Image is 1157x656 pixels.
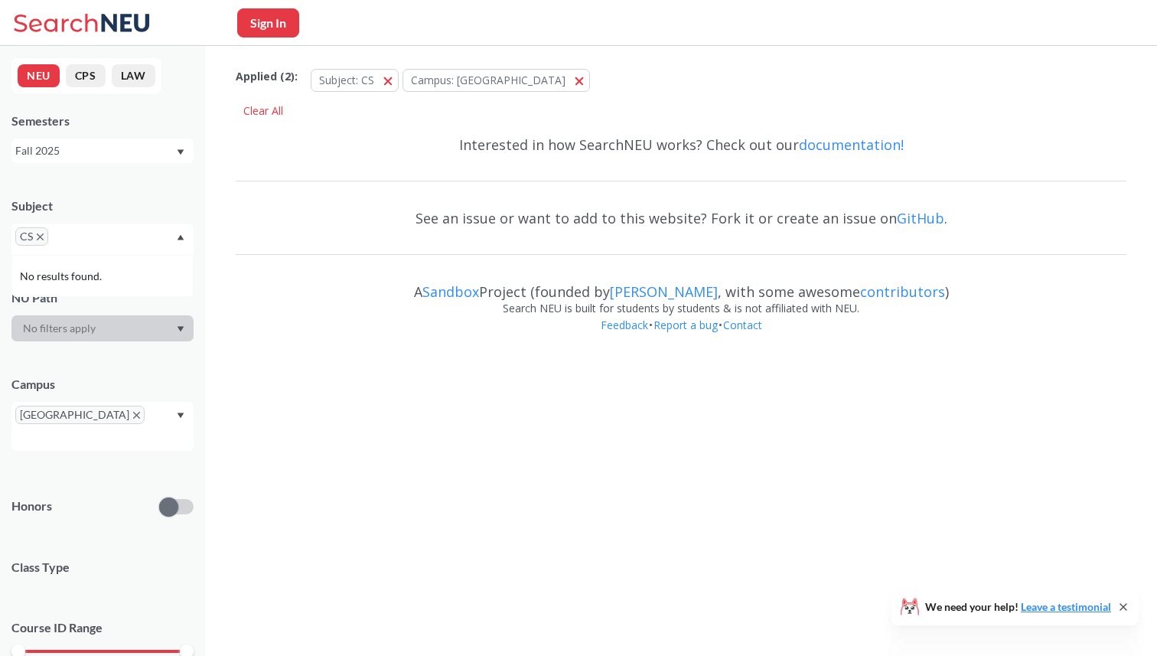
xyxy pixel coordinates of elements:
button: Campus: [GEOGRAPHIC_DATA] [403,69,590,92]
div: Fall 2025 [15,142,175,159]
a: Contact [722,318,763,332]
svg: X to remove pill [133,412,140,419]
div: Semesters [11,113,194,129]
div: Subject [11,197,194,214]
div: A Project (founded by , with some awesome ) [236,269,1126,300]
div: Clear All [236,100,291,122]
span: Applied ( 2 ): [236,68,298,85]
button: Sign In [237,8,299,38]
span: CSX to remove pill [15,227,48,246]
a: documentation! [799,135,904,154]
a: GitHub [897,209,944,227]
svg: X to remove pill [37,233,44,240]
div: NU Path [11,289,194,306]
p: Honors [11,498,52,515]
svg: Dropdown arrow [177,149,184,155]
a: Sandbox [422,282,479,301]
a: [PERSON_NAME] [610,282,718,301]
span: [GEOGRAPHIC_DATA]X to remove pill [15,406,145,424]
div: Fall 2025Dropdown arrow [11,139,194,163]
div: • • [236,317,1126,357]
div: Dropdown arrow [11,315,194,341]
div: CSX to remove pillDropdown arrowNo results found. [11,224,194,255]
div: [GEOGRAPHIC_DATA]X to remove pillDropdown arrow [11,402,194,451]
span: Subject: CS [319,73,374,87]
button: Subject: CS [311,69,399,92]
a: contributors [860,282,945,301]
span: Class Type [11,559,194,576]
svg: Dropdown arrow [177,413,184,419]
div: Campus [11,376,194,393]
span: Campus: [GEOGRAPHIC_DATA] [411,73,565,87]
div: See an issue or want to add to this website? Fork it or create an issue on . [236,196,1126,240]
div: Search NEU is built for students by students & is not affiliated with NEU. [236,300,1126,317]
button: LAW [112,64,155,87]
p: Course ID Range [11,619,194,637]
svg: Dropdown arrow [177,234,184,240]
span: No results found. [20,268,105,285]
button: CPS [66,64,106,87]
a: Feedback [600,318,649,332]
button: NEU [18,64,60,87]
svg: Dropdown arrow [177,326,184,332]
a: Leave a testimonial [1021,600,1111,613]
a: Report a bug [653,318,719,332]
div: Interested in how SearchNEU works? Check out our [236,122,1126,167]
span: We need your help! [925,602,1111,612]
